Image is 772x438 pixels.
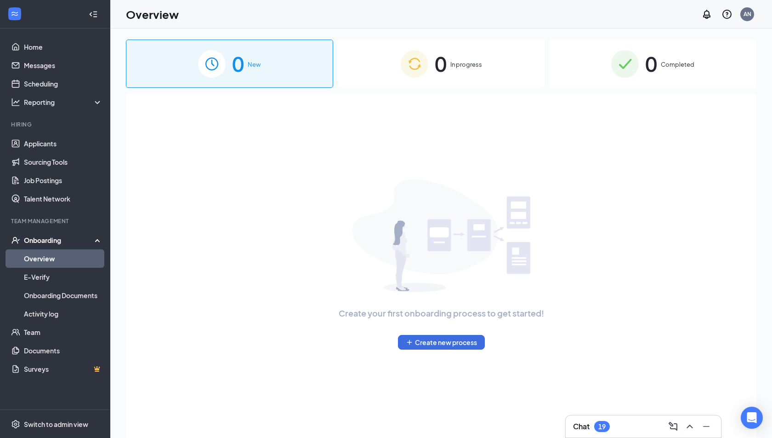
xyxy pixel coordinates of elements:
svg: QuestionInfo [721,9,732,20]
a: Team [24,323,102,341]
svg: Minimize [701,421,712,432]
svg: Analysis [11,98,20,107]
h3: Chat [573,421,590,432]
a: Scheduling [24,75,102,93]
h1: Overview [126,6,179,22]
svg: ComposeMessage [668,421,679,432]
svg: WorkstreamLogo [10,9,19,18]
div: Hiring [11,121,101,128]
button: ChevronUp [682,419,697,434]
button: Minimize [699,419,714,434]
span: Completed [661,60,694,69]
a: Messages [24,56,102,75]
div: Team Management [11,217,101,225]
div: 19 [598,423,606,431]
a: SurveysCrown [24,360,102,378]
svg: Notifications [701,9,712,20]
svg: UserCheck [11,236,20,245]
a: Talent Network [24,190,102,208]
span: 0 [435,48,447,80]
svg: Collapse [89,10,98,19]
span: In progress [450,60,482,69]
div: AN [744,10,751,18]
a: Applicants [24,134,102,153]
span: Create your first onboarding process to get started! [339,307,544,320]
a: E-Verify [24,268,102,286]
a: Overview [24,249,102,268]
a: Onboarding Documents [24,286,102,305]
span: New [248,60,261,69]
a: Sourcing Tools [24,153,102,171]
a: Job Postings [24,171,102,190]
a: Home [24,38,102,56]
span: 0 [645,48,657,80]
button: PlusCreate new process [398,335,485,350]
button: ComposeMessage [666,419,681,434]
div: Onboarding [24,236,95,245]
div: Reporting [24,98,103,107]
div: Open Intercom Messenger [741,407,763,429]
svg: Settings [11,420,20,429]
svg: Plus [406,339,413,346]
a: Documents [24,341,102,360]
div: Switch to admin view [24,420,88,429]
svg: ChevronUp [684,421,695,432]
a: Activity log [24,305,102,323]
span: 0 [232,48,244,80]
